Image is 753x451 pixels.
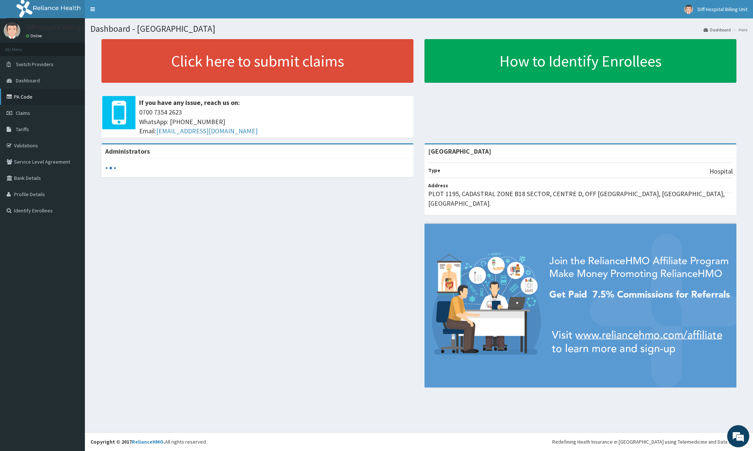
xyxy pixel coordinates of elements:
[90,438,165,445] strong: Copyright © 2017 .
[698,6,747,13] span: Diff Hospital Billing Unit
[704,27,731,33] a: Dashboard
[4,22,20,39] img: User Image
[139,98,240,107] b: If you have any issue, reach us on:
[428,182,448,189] b: Address
[424,224,736,387] img: provider-team-banner.png
[709,167,733,176] p: Hospital
[26,33,44,38] a: Online
[26,24,94,31] p: Diff Hospital Billing Unit
[105,147,150,156] b: Administrators
[16,61,54,68] span: Switch Providers
[428,147,491,156] strong: [GEOGRAPHIC_DATA]
[684,5,693,14] img: User Image
[139,107,410,136] span: 0700 7354 2623 WhatsApp: [PHONE_NUMBER] Email:
[16,77,40,84] span: Dashboard
[428,189,733,208] p: PLOT 1195, CADASTRAL ZONE B18 SECTOR, CENTRE D, OFF [GEOGRAPHIC_DATA], [GEOGRAPHIC_DATA], [GEOGRA...
[732,27,747,33] li: Here
[424,39,736,83] a: How to Identify Enrollees
[105,163,116,174] svg: audio-loading
[16,126,29,133] span: Tariffs
[428,167,440,174] b: Type
[90,24,747,34] h1: Dashboard - [GEOGRAPHIC_DATA]
[102,39,413,83] a: Click here to submit claims
[16,110,30,116] span: Claims
[156,127,258,135] a: [EMAIL_ADDRESS][DOMAIN_NAME]
[132,438,164,445] a: RelianceHMO
[85,432,753,451] footer: All rights reserved.
[552,438,747,445] div: Redefining Heath Insurance in [GEOGRAPHIC_DATA] using Telemedicine and Data Science!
